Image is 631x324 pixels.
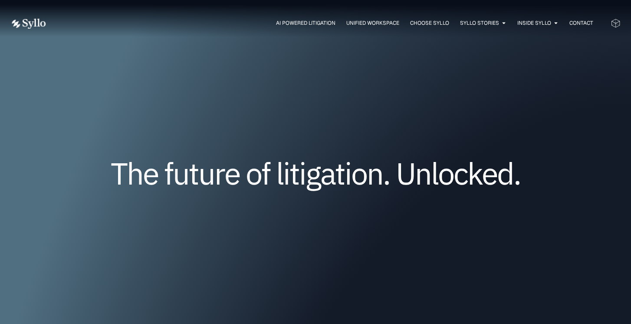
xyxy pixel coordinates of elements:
[63,19,593,27] div: Menu Toggle
[410,19,449,27] a: Choose Syllo
[63,19,593,27] nav: Menu
[346,19,399,27] a: Unified Workspace
[517,19,551,27] a: Inside Syllo
[10,18,46,29] img: white logo
[62,159,569,188] h1: The future of litigation. Unlocked.
[569,19,593,27] a: Contact
[460,19,499,27] a: Syllo Stories
[276,19,335,27] a: AI Powered Litigation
